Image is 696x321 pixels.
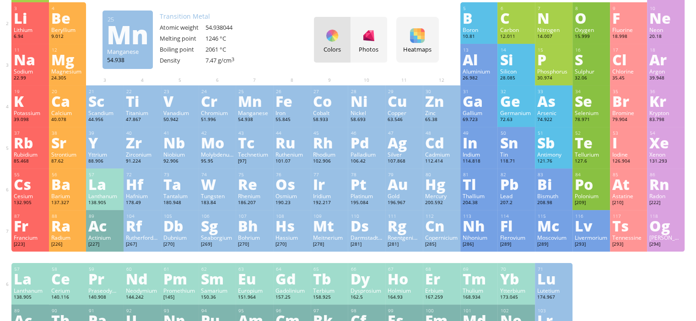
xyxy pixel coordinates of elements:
div: Sulphur [575,68,608,75]
div: 121.76 [537,158,570,165]
div: Molybdenum [201,151,234,158]
div: 32 [500,89,533,95]
div: 82 [500,172,533,178]
div: Aluminium [463,68,496,75]
div: Krypton [649,109,682,116]
div: Gold [388,192,421,200]
div: Ag [388,135,421,150]
div: 37 [14,130,47,136]
div: Se [575,94,608,108]
div: Br [612,94,645,108]
div: B [463,11,496,25]
div: 44.956 [88,116,121,124]
div: 46 [351,130,383,136]
div: 41 [164,130,196,136]
div: 42 [201,130,234,136]
div: Tin [500,151,533,158]
div: Sn [500,135,533,150]
div: 107.868 [388,158,421,165]
div: Ne [649,11,682,25]
div: 47 [388,130,421,136]
div: 195.084 [350,200,383,207]
div: 208.98 [537,200,570,207]
div: 53 [613,130,645,136]
div: Indium [463,151,496,158]
div: 18.998 [612,33,645,41]
div: 22 [126,89,159,95]
div: 204.38 [463,200,496,207]
div: Te [575,135,608,150]
div: 26 [276,89,308,95]
div: 3 [14,5,47,11]
div: 77 [313,172,346,178]
div: Li [14,11,47,25]
div: Co [313,94,346,108]
div: 28 [351,89,383,95]
div: Rubidium [14,151,47,158]
div: 30.974 [537,75,570,82]
div: Selenium [575,109,608,116]
div: Hg [425,177,458,191]
div: 49 [463,130,496,136]
div: Cadmium [425,151,458,158]
div: Beryllium [51,26,84,33]
div: Ni [350,94,383,108]
div: 40 [126,130,159,136]
div: Titanium [126,109,159,116]
div: 48 [426,130,458,136]
div: 7 [538,5,570,11]
div: Melting point [160,34,205,42]
div: 69.723 [463,116,496,124]
div: Ca [51,94,84,108]
div: Transition Metal [160,12,251,21]
div: Cr [201,94,234,108]
div: 55.845 [275,116,308,124]
div: 207.2 [500,200,533,207]
div: Nb [163,135,196,150]
div: 10 [650,5,682,11]
div: 6 [500,5,533,11]
div: 30 [426,89,458,95]
div: 112.414 [425,158,458,165]
div: 11 [14,47,47,53]
div: Cu [388,94,421,108]
div: 87 [14,213,47,219]
div: 56 [52,172,84,178]
div: 12 [52,47,84,53]
div: N [537,11,570,25]
div: 52 [575,130,608,136]
div: 104 [126,213,159,219]
div: 20 [52,89,84,95]
div: F [612,11,645,25]
div: 17 [613,47,645,53]
div: Vanadium [163,109,196,116]
div: Pb [500,177,533,191]
div: Chromium [201,109,234,116]
div: 81 [463,172,496,178]
div: Tantalum [163,192,196,200]
div: Niobium [163,151,196,158]
div: 63.546 [388,116,421,124]
div: 4 [52,5,84,11]
div: Ar [649,52,682,67]
div: 57 [89,172,121,178]
div: 32.06 [575,75,608,82]
div: 35 [613,89,645,95]
div: 178.49 [126,200,159,207]
div: 20.18 [649,33,682,41]
div: Zn [425,94,458,108]
div: 72 [126,172,159,178]
div: 72.63 [500,116,533,124]
div: Xe [649,135,682,150]
div: S [575,52,608,67]
div: [210] [612,200,645,207]
div: 7.47 g/cm [205,56,251,64]
div: 50.942 [163,116,196,124]
div: 50 [500,130,533,136]
div: 14 [500,47,533,53]
div: 137.327 [51,200,84,207]
div: 22.99 [14,75,47,82]
div: 80 [426,172,458,178]
div: W [201,177,234,191]
div: Hf [126,177,159,191]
